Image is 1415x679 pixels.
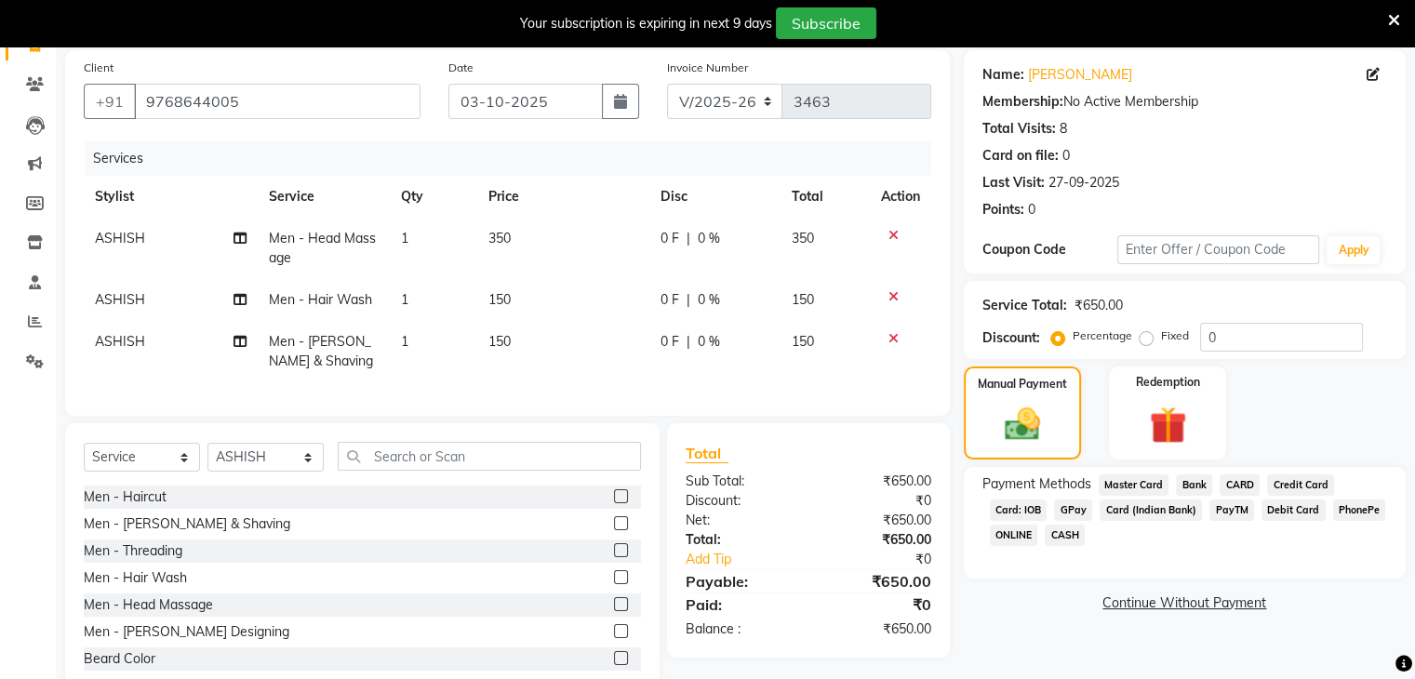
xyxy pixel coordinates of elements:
span: ASHISH [95,333,145,350]
div: Points: [982,200,1024,220]
div: Card on file: [982,146,1059,166]
button: +91 [84,84,136,119]
div: Discount: [672,491,808,511]
span: 1 [401,230,408,246]
span: 1 [401,333,408,350]
a: Add Tip [672,550,831,569]
div: No Active Membership [982,92,1387,112]
label: Redemption [1136,374,1200,391]
div: Men - Hair Wash [84,568,187,588]
span: ASHISH [95,291,145,308]
label: Invoice Number [667,60,748,76]
img: _cash.svg [994,404,1051,445]
label: Client [84,60,113,76]
span: 0 % [698,332,720,352]
span: Master Card [1099,474,1169,496]
div: Men - Threading [84,541,182,561]
div: Balance : [672,619,808,639]
th: Service [258,176,390,218]
div: 8 [1060,119,1067,139]
span: CASH [1045,525,1085,546]
div: Discount: [982,328,1040,348]
input: Enter Offer / Coupon Code [1117,235,1320,264]
span: 150 [488,291,511,308]
th: Disc [649,176,781,218]
span: 150 [488,333,511,350]
div: Your subscription is expiring in next 9 days [520,14,772,33]
div: ₹650.00 [808,511,945,530]
a: [PERSON_NAME] [1028,65,1132,85]
div: Sub Total: [672,472,808,491]
span: Debit Card [1261,499,1326,521]
span: | [687,332,690,352]
div: 0 [1062,146,1070,166]
button: Apply [1327,236,1380,264]
div: Service Total: [982,296,1067,315]
span: 0 F [661,290,679,310]
div: Total Visits: [982,119,1056,139]
div: Net: [672,511,808,530]
div: Services [86,141,945,176]
span: Credit Card [1267,474,1334,496]
span: Card: IOB [990,499,1048,521]
th: Action [870,176,931,218]
th: Stylist [84,176,258,218]
div: Men - [PERSON_NAME] Designing [84,622,289,642]
label: Date [448,60,474,76]
div: Paid: [672,593,808,616]
span: ASHISH [95,230,145,246]
div: 0 [1028,200,1035,220]
label: Percentage [1073,327,1132,344]
span: Total [686,444,728,463]
div: Total: [672,530,808,550]
div: ₹0 [831,550,944,569]
div: Payable: [672,570,808,592]
span: PhonePe [1333,499,1386,521]
div: ₹650.00 [1075,296,1123,315]
div: Coupon Code [982,240,1117,260]
span: 0 % [698,229,720,248]
span: PayTM [1209,499,1254,521]
img: _gift.svg [1138,402,1198,448]
input: Search or Scan [338,442,641,471]
label: Manual Payment [978,376,1067,393]
div: Membership: [982,92,1063,112]
div: ₹650.00 [808,570,945,592]
div: Men - Head Massage [84,595,213,615]
span: ONLINE [990,525,1038,546]
input: Search by Name/Mobile/Email/Code [134,84,420,119]
div: Beard Color [84,649,155,669]
div: ₹0 [808,593,945,616]
span: Card (Indian Bank) [1100,499,1202,521]
a: Continue Without Payment [968,593,1402,613]
div: ₹650.00 [808,472,945,491]
button: Subscribe [776,7,876,39]
div: ₹650.00 [808,619,945,639]
span: Men - Hair Wash [269,291,372,308]
div: Men - [PERSON_NAME] & Shaving [84,514,290,534]
th: Total [781,176,870,218]
span: Bank [1176,474,1212,496]
span: 350 [792,230,814,246]
span: 0 % [698,290,720,310]
div: Men - Haircut [84,487,167,507]
span: Men - [PERSON_NAME] & Shaving [269,333,373,369]
span: Men - Head Massage [269,230,376,266]
label: Fixed [1161,327,1189,344]
span: 350 [488,230,511,246]
th: Price [477,176,649,218]
div: ₹650.00 [808,530,945,550]
div: ₹0 [808,491,945,511]
span: | [687,290,690,310]
span: 0 F [661,332,679,352]
span: Payment Methods [982,474,1091,494]
span: 150 [792,333,814,350]
div: Name: [982,65,1024,85]
th: Qty [390,176,477,218]
span: 0 F [661,229,679,248]
span: GPay [1054,499,1092,521]
span: | [687,229,690,248]
span: 1 [401,291,408,308]
span: 150 [792,291,814,308]
div: Last Visit: [982,173,1045,193]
